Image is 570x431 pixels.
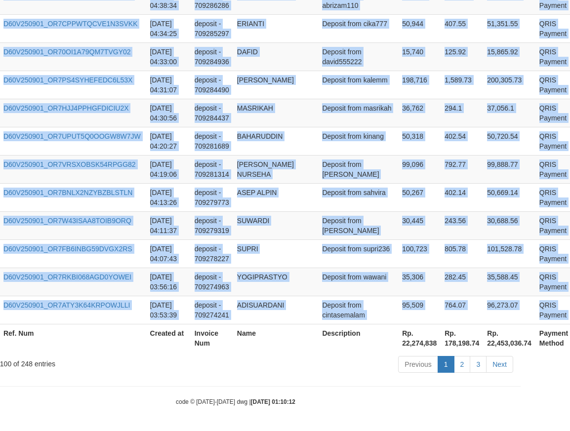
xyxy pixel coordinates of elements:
td: Deposit from wawani [318,268,398,296]
td: Deposit from kalemm [318,71,398,99]
td: DAFID [233,42,319,71]
td: 50,944 [398,14,441,42]
td: 243.56 [441,211,483,239]
td: 50,267 [398,183,441,211]
td: Deposit from sahvira [318,183,398,211]
td: [DATE] 04:20:27 [146,127,191,155]
td: deposit - 709284490 [191,71,233,99]
a: D60V250901_OR7BNLX2NZYBZBLSTLN [3,189,132,196]
a: D60V250901_OR7RKBI068AGD0YOWEI [3,273,131,281]
td: deposit - 709284437 [191,99,233,127]
td: [DATE] 03:53:39 [146,296,191,324]
a: D60V250901_OR7VRSXOBSK54RPGG82 [3,160,136,168]
td: [PERSON_NAME] [233,71,319,99]
td: 101,528.78 [483,239,535,268]
td: [DATE] 04:30:56 [146,99,191,127]
td: BAHARUDDIN [233,127,319,155]
td: [DATE] 04:19:06 [146,155,191,183]
td: 792.77 [441,155,483,183]
a: D60V250901_OR7PS4SYHEFEDC6L53X [3,76,133,84]
th: Invoice Num [191,324,233,352]
td: 1,589.73 [441,71,483,99]
td: 99,096 [398,155,441,183]
td: SUWARDI [233,211,319,239]
a: D60V250901_OR7ATY3K64KRPOWJLLI [3,301,130,309]
td: [DATE] 03:56:16 [146,268,191,296]
td: Deposit from kinang [318,127,398,155]
td: [DATE] 04:07:43 [146,239,191,268]
td: deposit - 709281689 [191,127,233,155]
a: 3 [470,356,487,373]
td: 402.54 [441,127,483,155]
td: deposit - 709274963 [191,268,233,296]
td: 30,688.56 [483,211,535,239]
td: deposit - 709284936 [191,42,233,71]
td: 30,445 [398,211,441,239]
th: Created at [146,324,191,352]
td: Deposit from cika777 [318,14,398,42]
td: 15,740 [398,42,441,71]
td: 200,305.73 [483,71,535,99]
td: [DATE] 04:34:25 [146,14,191,42]
a: D60V250901_OR70OI1A79QM7TVGY02 [3,48,131,56]
td: ADISUARDANI [233,296,319,324]
td: Deposit from supri236 [318,239,398,268]
td: deposit - 709281314 [191,155,233,183]
td: [PERSON_NAME] NURSEHA [233,155,319,183]
td: 35,588.45 [483,268,535,296]
td: Deposit from david555222 [318,42,398,71]
strong: [DATE] 01:10:12 [251,398,295,405]
td: [DATE] 04:13:26 [146,183,191,211]
td: SUPRI [233,239,319,268]
td: [DATE] 04:33:00 [146,42,191,71]
a: D60V250901_OR7CPPWTQCVE1N3SVKK [3,20,138,28]
td: YOGIPRASTYO [233,268,319,296]
th: Rp. 178,198.74 [441,324,483,352]
td: MASRIKAH [233,99,319,127]
td: 37,056.1 [483,99,535,127]
a: 1 [438,356,454,373]
td: Deposit from masrikah [318,99,398,127]
a: D60V250901_OR7UPUT5Q0OOGW8W7JW [3,132,141,140]
td: 805.78 [441,239,483,268]
th: Rp. 22,453,036.74 [483,324,535,352]
a: D60V250901_OR7FB6INBG59DVGX2RS [3,245,132,253]
td: deposit - 709285297 [191,14,233,42]
td: 125.92 [441,42,483,71]
th: Rp. 22,274,838 [398,324,441,352]
a: D60V250901_OR7HJJ4PPHGFDICIU2X [3,104,129,112]
td: 198,716 [398,71,441,99]
td: [DATE] 04:31:07 [146,71,191,99]
small: code © [DATE]-[DATE] dwg | [176,398,295,405]
th: Description [318,324,398,352]
td: ERIANTI [233,14,319,42]
td: 50,720.54 [483,127,535,155]
td: 282.45 [441,268,483,296]
td: deposit - 709279773 [191,183,233,211]
td: Deposit from [PERSON_NAME] [318,155,398,183]
td: 407.55 [441,14,483,42]
td: 50,669.14 [483,183,535,211]
a: Previous [398,356,438,373]
td: 100,723 [398,239,441,268]
a: 2 [454,356,471,373]
td: 35,306 [398,268,441,296]
td: 764.07 [441,296,483,324]
td: 51,351.55 [483,14,535,42]
td: deposit - 709279319 [191,211,233,239]
a: Next [486,356,513,373]
a: D60V250901_OR7W43ISAA8TOIB9ORQ [3,217,131,225]
td: 50,318 [398,127,441,155]
td: 36,762 [398,99,441,127]
td: [DATE] 04:11:37 [146,211,191,239]
td: deposit - 709274241 [191,296,233,324]
td: 96,273.07 [483,296,535,324]
th: Name [233,324,319,352]
td: deposit - 709278227 [191,239,233,268]
td: 15,865.92 [483,42,535,71]
td: 95,509 [398,296,441,324]
td: 99,888.77 [483,155,535,183]
td: Deposit from cintasemalam [318,296,398,324]
td: 402.14 [441,183,483,211]
td: 294.1 [441,99,483,127]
